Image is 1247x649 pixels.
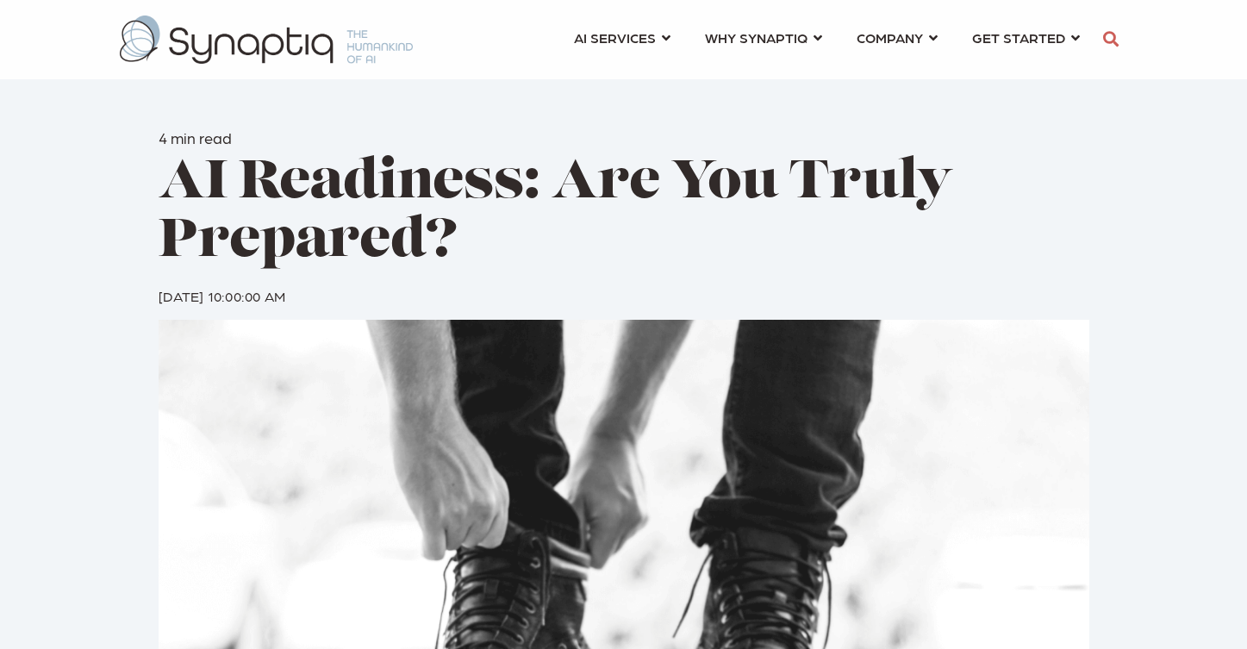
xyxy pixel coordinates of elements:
[159,157,953,270] span: AI Readiness: Are You Truly Prepared?
[857,26,923,49] span: COMPANY
[705,26,807,49] span: WHY SYNAPTIQ
[574,26,656,49] span: AI SERVICES
[120,16,413,64] img: synaptiq logo-2
[972,22,1080,53] a: GET STARTED
[705,22,822,53] a: WHY SYNAPTIQ
[159,287,286,304] span: [DATE] 10:00:00 AM
[857,22,938,53] a: COMPANY
[972,26,1065,49] span: GET STARTED
[159,128,1089,147] h6: 4 min read
[557,9,1097,71] nav: menu
[574,22,670,53] a: AI SERVICES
